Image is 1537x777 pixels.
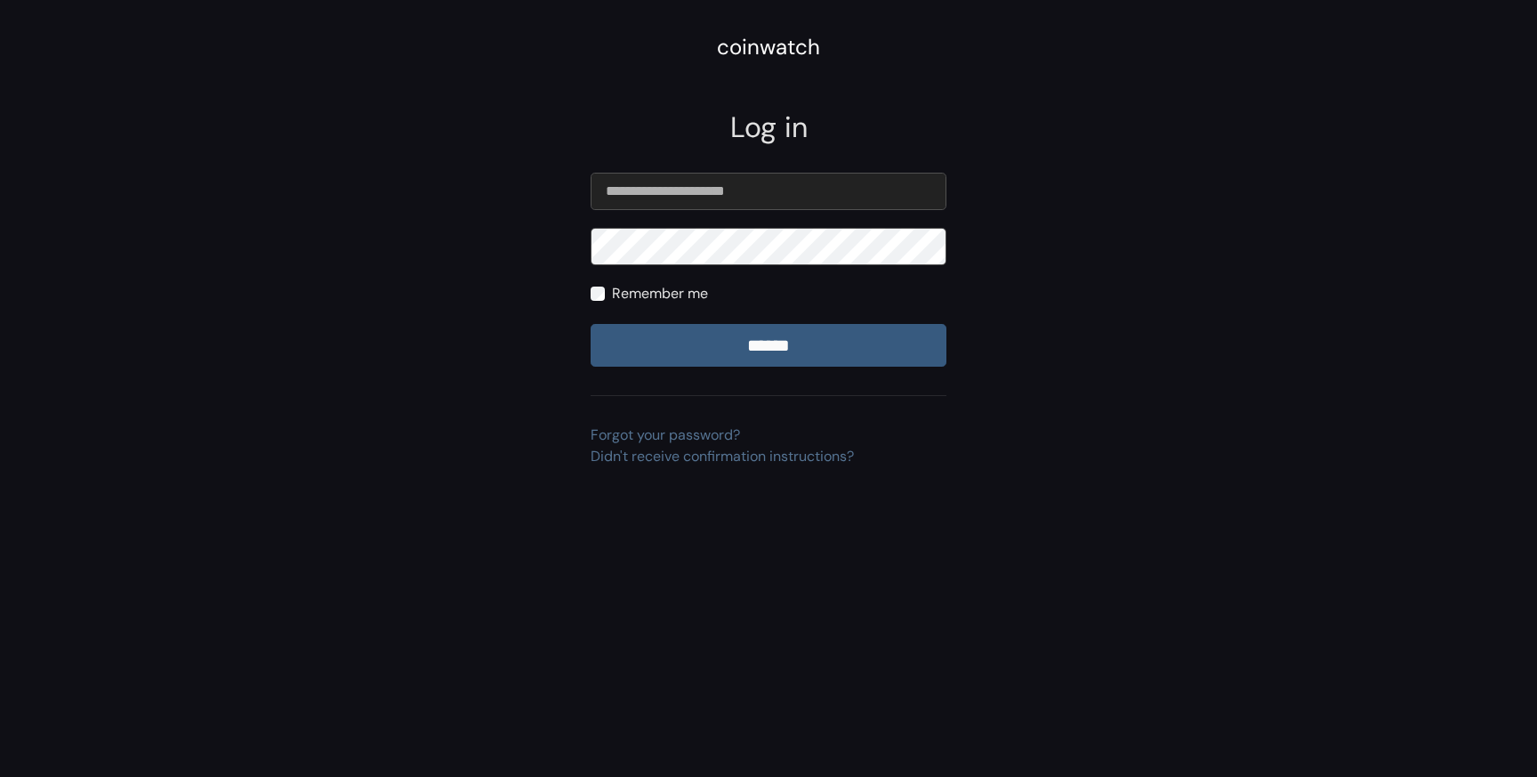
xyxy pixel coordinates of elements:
div: coinwatch [717,31,820,63]
label: Remember me [612,283,708,304]
a: Didn't receive confirmation instructions? [591,447,854,465]
a: Forgot your password? [591,425,740,444]
a: coinwatch [717,40,820,59]
h2: Log in [591,110,946,144]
